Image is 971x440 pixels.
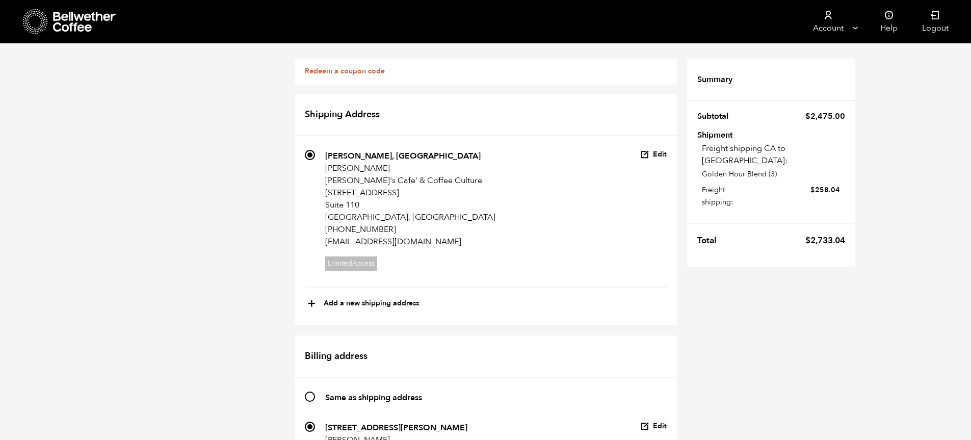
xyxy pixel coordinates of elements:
[325,223,495,236] p: [PHONE_NUMBER]
[697,106,734,127] th: Subtotal
[702,169,845,179] p: Golden Hour Blend (3)
[325,236,495,248] p: [EMAIL_ADDRESS][DOMAIN_NAME]
[697,69,739,90] th: Summary
[805,235,810,246] span: $
[295,335,677,378] h2: Billing address
[810,185,815,195] span: $
[305,422,315,432] input: [STREET_ADDRESS][PERSON_NAME] [PERSON_NAME] [STREET_ADDRESS][PERSON_NAME] [GEOGRAPHIC_DATA], [GEO...
[640,422,667,431] button: Edit
[325,150,481,162] strong: [PERSON_NAME], [GEOGRAPHIC_DATA]
[805,111,845,122] bdi: 2,475.00
[805,235,845,246] bdi: 2,733.04
[305,150,315,160] input: [PERSON_NAME], [GEOGRAPHIC_DATA] [PERSON_NAME] [PERSON_NAME]'s Cafe' & Coffee Culture [STREET_ADD...
[640,150,667,160] button: Edit
[307,295,316,313] span: +
[325,256,377,271] span: LimitedAccess
[697,229,723,252] th: Total
[325,199,495,211] p: Suite 110
[697,131,756,138] th: Shipment
[307,295,419,313] button: +Add a new shipping address
[305,392,315,402] input: Same as shipping address
[325,392,422,403] strong: Same as shipping address
[295,94,677,137] h2: Shipping Address
[810,185,840,195] bdi: 258.04
[305,66,385,76] a: Redeem a coupon code
[702,142,845,167] p: Freight shipping CA to [GEOGRAPHIC_DATA]:
[702,183,840,209] label: Freight shipping:
[325,211,495,223] p: [GEOGRAPHIC_DATA], [GEOGRAPHIC_DATA]
[325,187,495,199] p: [STREET_ADDRESS]
[325,174,495,187] p: [PERSON_NAME]'s Cafe' & Coffee Culture
[805,111,810,122] span: $
[325,422,467,433] strong: [STREET_ADDRESS][PERSON_NAME]
[325,162,495,174] p: [PERSON_NAME]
